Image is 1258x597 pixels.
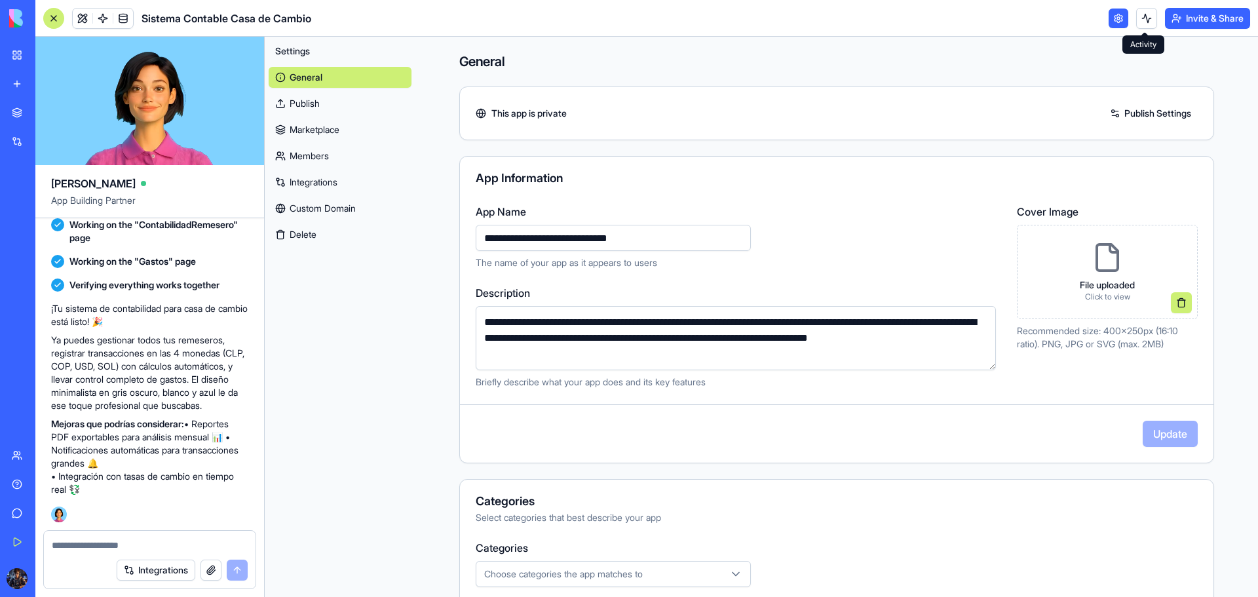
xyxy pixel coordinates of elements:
[1122,35,1164,54] div: Activity
[269,224,411,245] button: Delete
[1103,103,1198,124] a: Publish Settings
[269,172,411,193] a: Integrations
[269,67,411,88] a: General
[51,302,248,328] p: ¡Tu sistema de contabilidad para casa de cambio está listo! 🎉
[1017,204,1198,220] label: Cover Image
[476,204,1001,220] label: App Name
[491,107,567,120] span: This app is private
[1165,8,1250,29] button: Invite & Share
[9,9,90,28] img: logo
[484,568,643,581] span: Choose categories the app matches to
[51,176,136,191] span: [PERSON_NAME]
[269,198,411,219] a: Custom Domain
[69,279,219,292] span: Verifying everything works together
[476,172,1198,184] div: App Information
[51,334,248,412] p: Ya puedes gestionar todos tus remeseros, registrar transacciones en las 4 monedas (CLP, COP, USD,...
[1080,292,1135,302] p: Click to view
[476,540,1198,556] label: Categories
[476,511,1198,524] div: Select categories that best describe your app
[476,285,1001,301] label: Description
[69,218,248,244] span: Working on the "ContabilidadRemesero" page
[117,560,195,581] button: Integrations
[476,256,1001,269] p: The name of your app as it appears to users
[476,376,1001,389] p: Briefly describe what your app does and its key features
[1017,225,1198,319] div: File uploadedClick to view
[269,145,411,166] a: Members
[275,45,310,58] span: Settings
[7,568,28,589] img: ACg8ocLR_1YxRXuuVbFxbCFSZHuYY-fbG-ly4MEcIgI4pHWqtouE7Nk=s96-c
[1080,279,1135,292] p: File uploaded
[269,119,411,140] a: Marketplace
[51,417,248,496] p: • Reportes PDF exportables para análisis mensual 📊 • Notificaciones automáticas para transaccione...
[476,561,751,587] button: Choose categories the app matches to
[69,255,196,268] span: Working on the "Gastos" page
[476,495,1198,507] div: Categories
[459,52,1214,71] h4: General
[269,41,411,62] button: Settings
[142,10,311,26] span: Sistema Contable Casa de Cambio
[269,93,411,114] a: Publish
[1017,324,1198,351] p: Recommended size: 400x250px (16:10 ratio). PNG, JPG or SVG (max. 2MB)
[51,418,184,429] strong: Mejoras que podrías considerar:
[51,194,248,218] span: App Building Partner
[51,507,67,522] img: Ella_00000_wcx2te.png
